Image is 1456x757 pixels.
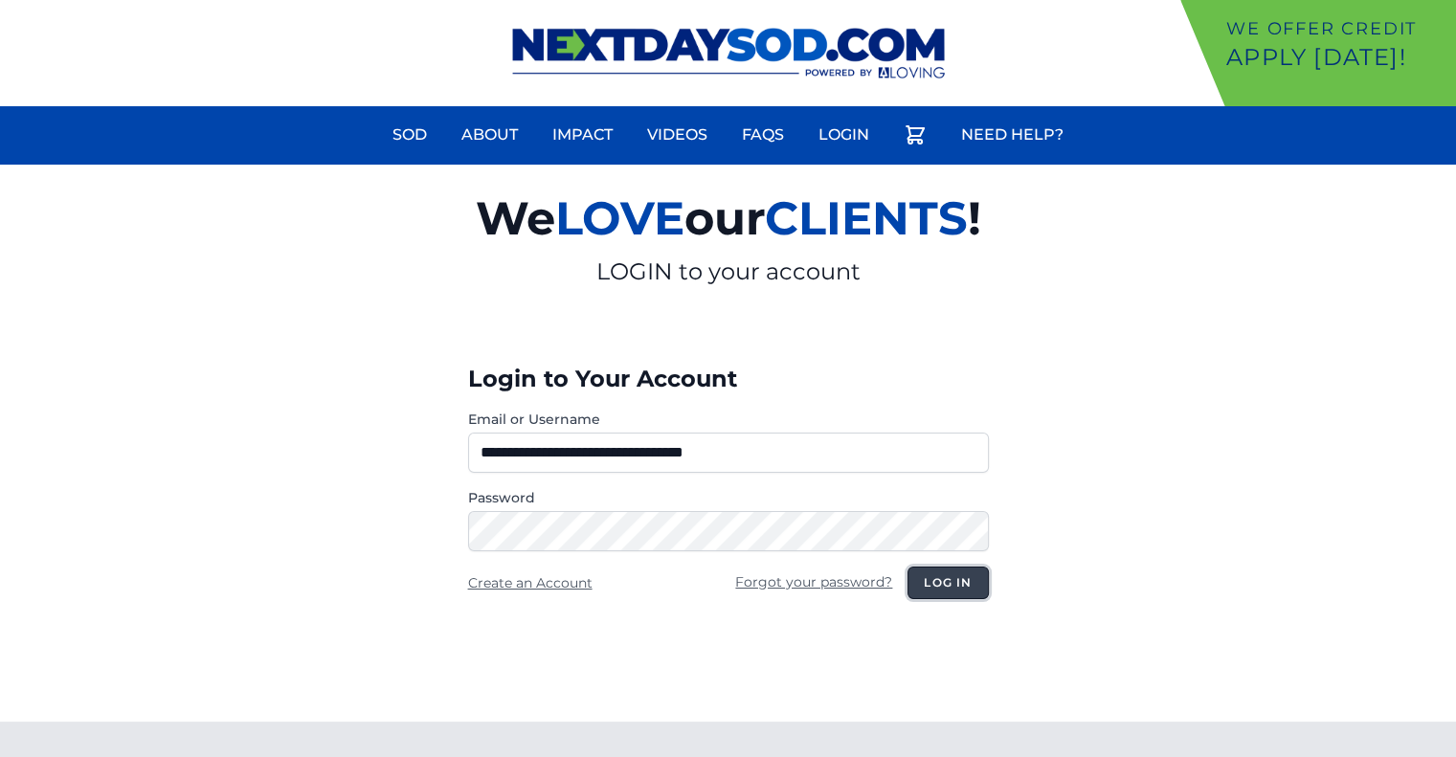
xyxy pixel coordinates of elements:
p: We offer Credit [1226,15,1448,42]
p: LOGIN to your account [254,256,1203,287]
h2: We our ! [254,180,1203,256]
button: Log in [907,567,988,599]
h3: Login to Your Account [468,364,989,394]
p: Apply [DATE]! [1226,42,1448,73]
a: Sod [381,112,438,158]
span: LOVE [555,190,684,246]
a: Impact [541,112,624,158]
a: Videos [636,112,719,158]
a: Forgot your password? [735,573,892,590]
a: Create an Account [468,574,593,591]
span: CLIENTS [765,190,968,246]
label: Password [468,488,989,507]
a: FAQs [730,112,795,158]
a: Login [807,112,881,158]
a: About [450,112,529,158]
label: Email or Username [468,410,989,429]
a: Need Help? [950,112,1075,158]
